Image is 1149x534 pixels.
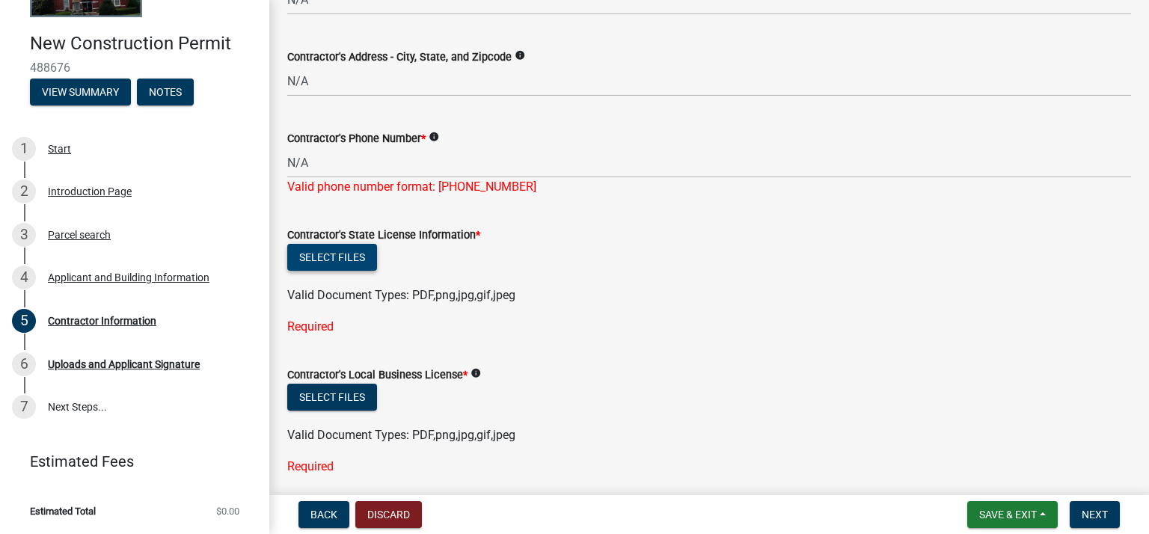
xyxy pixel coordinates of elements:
[48,230,111,240] div: Parcel search
[287,370,468,381] label: Contractor's Local Business License
[1070,501,1120,528] button: Next
[287,244,377,271] button: Select files
[1082,509,1108,521] span: Next
[30,79,131,105] button: View Summary
[287,178,1131,196] div: Valid phone number format: [PHONE_NUMBER]
[515,50,525,61] i: info
[310,509,337,521] span: Back
[137,87,194,99] wm-modal-confirm: Notes
[471,368,481,378] i: info
[287,458,1131,476] div: Required
[30,506,96,516] span: Estimated Total
[287,230,480,241] label: Contractor's State License Information
[979,509,1037,521] span: Save & Exit
[137,79,194,105] button: Notes
[287,428,515,442] span: Valid Document Types: PDF,png,jpg,gif,jpeg
[12,446,245,476] a: Estimated Fees
[48,359,200,369] div: Uploads and Applicant Signature
[967,501,1058,528] button: Save & Exit
[287,52,512,63] label: Contractor's Address - City, State, and Zipcode
[30,33,257,55] h4: New Construction Permit
[12,223,36,247] div: 3
[355,501,422,528] button: Discard
[12,179,36,203] div: 2
[12,266,36,289] div: 4
[48,144,71,154] div: Start
[12,137,36,161] div: 1
[216,506,239,516] span: $0.00
[12,352,36,376] div: 6
[30,61,239,75] span: 488676
[30,87,131,99] wm-modal-confirm: Summary
[48,316,156,326] div: Contractor Information
[429,132,439,142] i: info
[287,318,1131,336] div: Required
[12,309,36,333] div: 5
[48,272,209,283] div: Applicant and Building Information
[287,134,426,144] label: Contractor's Phone Number
[287,288,515,302] span: Valid Document Types: PDF,png,jpg,gif,jpeg
[287,384,377,411] button: Select files
[298,501,349,528] button: Back
[48,186,132,197] div: Introduction Page
[12,395,36,419] div: 7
